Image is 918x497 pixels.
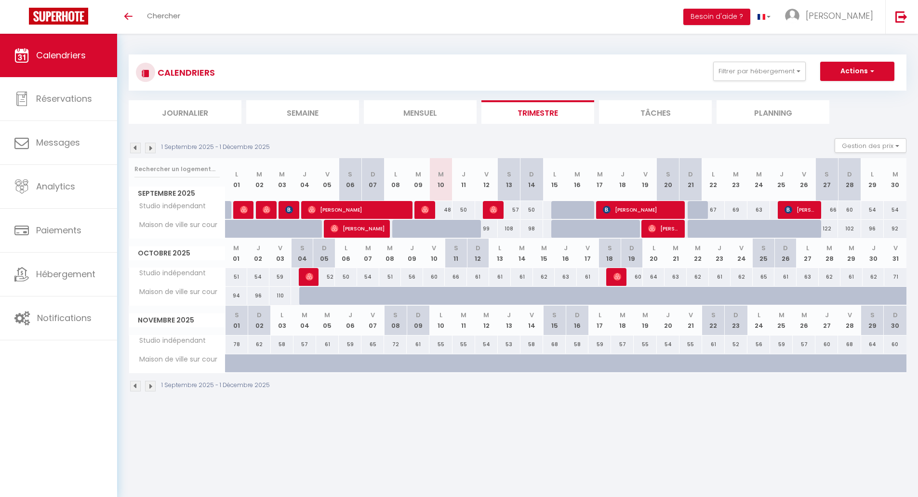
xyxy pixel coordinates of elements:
[476,243,480,253] abbr: D
[379,268,401,286] div: 51
[357,268,379,286] div: 54
[240,201,248,219] span: [PERSON_NAME]
[316,336,339,353] div: 61
[725,201,747,219] div: 69
[819,268,841,286] div: 62
[599,100,712,124] li: Tâches
[838,201,861,219] div: 60
[429,158,452,201] th: 10
[689,310,693,320] abbr: V
[37,312,92,324] span: Notifications
[416,310,421,320] abbr: D
[247,239,269,268] th: 02
[134,161,220,178] input: Rechercher un logement...
[462,170,466,179] abbr: J
[529,170,534,179] abbr: D
[564,243,568,253] abbr: J
[577,268,599,286] div: 61
[620,310,625,320] abbr: M
[269,239,292,268] th: 03
[131,268,208,279] span: Studio indépendant
[758,310,760,320] abbr: L
[520,220,543,238] div: 98
[893,243,898,253] abbr: V
[361,336,384,353] div: 65
[407,158,429,201] th: 09
[533,239,555,268] th: 15
[246,100,359,124] li: Semaine
[293,336,316,353] div: 57
[608,243,612,253] abbr: S
[838,220,861,238] div: 102
[621,239,643,268] th: 19
[802,170,806,179] abbr: V
[884,201,906,219] div: 54
[322,243,327,253] abbr: D
[452,306,475,335] th: 11
[543,306,566,335] th: 15
[753,268,775,286] div: 65
[271,336,293,353] div: 58
[642,310,648,320] abbr: M
[36,268,95,280] span: Hébergement
[438,170,444,179] abbr: M
[36,136,80,148] span: Messages
[731,239,753,268] th: 24
[226,306,248,335] th: 01
[519,243,525,253] abbr: M
[566,306,588,335] th: 16
[520,158,543,201] th: 14
[747,201,770,219] div: 63
[793,158,815,201] th: 26
[454,243,458,253] abbr: S
[335,239,357,268] th: 06
[439,310,442,320] abbr: L
[733,170,739,179] abbr: M
[712,170,715,179] abbr: L
[489,268,511,286] div: 61
[541,243,547,253] abbr: M
[599,239,621,268] th: 18
[423,268,445,286] div: 60
[861,201,884,219] div: 54
[429,306,452,335] th: 10
[507,170,511,179] abbr: S
[365,243,371,253] abbr: M
[257,310,262,320] abbr: D
[401,239,423,268] th: 09
[461,310,466,320] abbr: M
[269,287,292,305] div: 110
[316,306,339,335] th: 05
[753,239,775,268] th: 25
[256,243,260,253] abbr: J
[783,243,788,253] abbr: D
[467,268,489,286] div: 61
[702,201,725,219] div: 67
[278,243,282,253] abbr: V
[574,170,580,179] abbr: M
[345,243,347,253] abbr: L
[611,336,634,353] div: 57
[36,93,92,105] span: Réservations
[673,243,679,253] abbr: M
[815,306,838,335] th: 27
[683,9,750,25] button: Besoin d'aide ?
[648,219,679,238] span: [PERSON_NAME]
[147,11,180,21] span: Chercher
[806,10,873,22] span: [PERSON_NAME]
[597,170,603,179] abbr: M
[770,306,793,335] th: 25
[316,158,339,201] th: 05
[348,170,352,179] abbr: S
[657,158,679,201] th: 20
[774,268,797,286] div: 61
[371,170,375,179] abbr: D
[131,201,208,212] span: Studio indépendant
[410,243,414,253] abbr: J
[364,100,477,124] li: Mensuel
[793,306,815,335] th: 26
[498,220,520,238] div: 108
[291,239,313,268] th: 04
[271,158,293,201] th: 03
[825,310,829,320] abbr: J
